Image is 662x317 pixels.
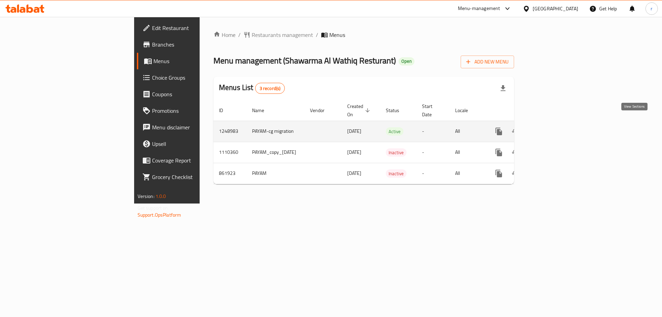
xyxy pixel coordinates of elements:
[247,163,304,184] td: PAYAM
[386,148,407,157] div: Inactive
[152,123,239,131] span: Menu disclaimer
[422,102,441,119] span: Start Date
[137,86,245,102] a: Coupons
[138,210,181,219] a: Support.OpsPlatform
[417,142,450,163] td: -
[491,144,507,161] button: more
[213,31,514,39] nav: breadcrumb
[137,102,245,119] a: Promotions
[219,82,285,94] h2: Menus List
[252,106,273,115] span: Name
[458,4,500,13] div: Menu-management
[386,128,403,136] span: Active
[152,24,239,32] span: Edit Restaurant
[455,106,477,115] span: Locale
[533,5,578,12] div: [GEOGRAPHIC_DATA]
[152,173,239,181] span: Grocery Checklist
[156,192,166,201] span: 1.0.0
[152,40,239,49] span: Branches
[386,149,407,157] span: Inactive
[255,83,285,94] div: Total records count
[152,73,239,82] span: Choice Groups
[137,152,245,169] a: Coverage Report
[399,57,414,66] div: Open
[450,142,485,163] td: All
[507,144,524,161] button: Change Status
[450,163,485,184] td: All
[137,136,245,152] a: Upsell
[153,57,239,65] span: Menus
[329,31,345,39] span: Menus
[461,56,514,68] button: Add New Menu
[137,20,245,36] a: Edit Restaurant
[485,100,562,121] th: Actions
[347,127,361,136] span: [DATE]
[651,5,652,12] span: r
[316,31,318,39] li: /
[491,165,507,182] button: more
[417,163,450,184] td: -
[152,156,239,165] span: Coverage Report
[247,121,304,142] td: PAYAM-cg migration
[138,204,169,212] span: Get support on:
[399,58,414,64] span: Open
[247,142,304,163] td: PAYAM_copy_[DATE]
[386,106,408,115] span: Status
[137,119,245,136] a: Menu disclaimer
[495,80,511,97] div: Export file
[137,53,245,69] a: Menus
[252,31,313,39] span: Restaurants management
[386,170,407,178] span: Inactive
[491,123,507,140] button: more
[310,106,333,115] span: Vendor
[417,121,450,142] td: -
[450,121,485,142] td: All
[137,69,245,86] a: Choice Groups
[386,169,407,178] div: Inactive
[243,31,313,39] a: Restaurants management
[219,106,232,115] span: ID
[137,36,245,53] a: Branches
[255,85,285,92] span: 3 record(s)
[152,140,239,148] span: Upsell
[347,148,361,157] span: [DATE]
[152,90,239,98] span: Coupons
[152,107,239,115] span: Promotions
[138,192,154,201] span: Version:
[137,169,245,185] a: Grocery Checklist
[466,58,509,66] span: Add New Menu
[347,169,361,178] span: [DATE]
[213,53,396,68] span: Menu management ( Shawarma Al Wathiq Resturant )
[213,100,562,184] table: enhanced table
[507,165,524,182] button: Change Status
[347,102,372,119] span: Created On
